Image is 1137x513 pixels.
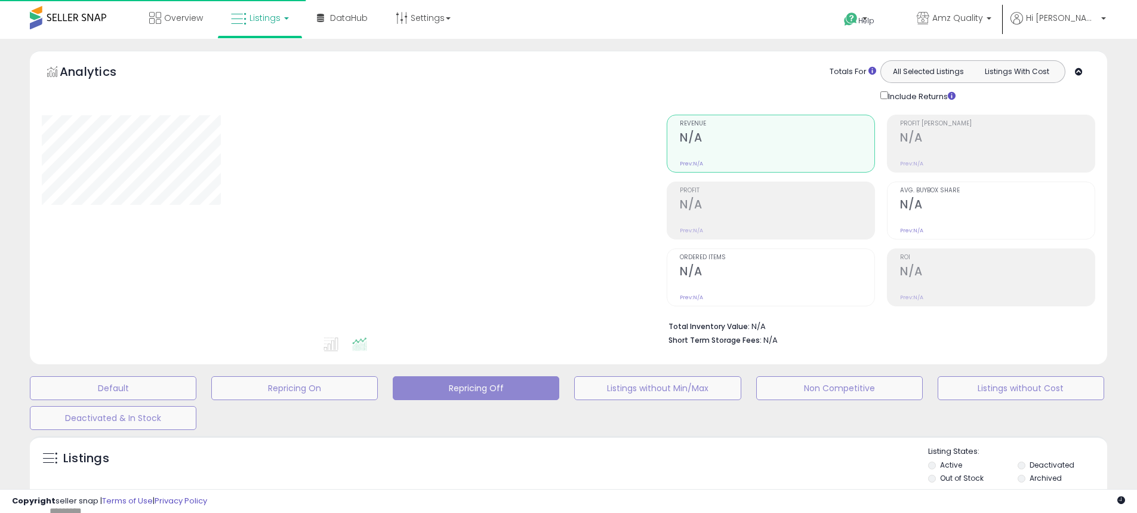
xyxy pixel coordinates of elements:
[393,376,559,400] button: Repricing Off
[972,64,1061,79] button: Listings With Cost
[30,406,196,430] button: Deactivated & In Stock
[680,294,703,301] small: Prev: N/A
[574,376,741,400] button: Listings without Min/Max
[900,160,923,167] small: Prev: N/A
[938,376,1104,400] button: Listings without Cost
[12,496,207,507] div: seller snap | |
[900,131,1095,147] h2: N/A
[211,376,378,400] button: Repricing On
[668,321,750,331] b: Total Inventory Value:
[680,121,874,127] span: Revenue
[932,12,983,24] span: Amz Quality
[900,265,1095,281] h2: N/A
[680,227,703,234] small: Prev: N/A
[884,64,973,79] button: All Selected Listings
[1026,12,1098,24] span: Hi [PERSON_NAME]
[900,227,923,234] small: Prev: N/A
[830,66,876,78] div: Totals For
[164,12,203,24] span: Overview
[249,12,281,24] span: Listings
[858,16,874,26] span: Help
[900,198,1095,214] h2: N/A
[843,12,858,27] i: Get Help
[756,376,923,400] button: Non Competitive
[668,335,762,345] b: Short Term Storage Fees:
[330,12,368,24] span: DataHub
[668,318,1086,333] li: N/A
[12,495,56,506] strong: Copyright
[680,160,703,167] small: Prev: N/A
[30,376,196,400] button: Default
[680,265,874,281] h2: N/A
[763,334,778,346] span: N/A
[900,254,1095,261] span: ROI
[900,121,1095,127] span: Profit [PERSON_NAME]
[1010,12,1106,39] a: Hi [PERSON_NAME]
[680,254,874,261] span: Ordered Items
[60,63,140,83] h5: Analytics
[834,3,898,39] a: Help
[900,188,1095,194] span: Avg. Buybox Share
[900,294,923,301] small: Prev: N/A
[680,188,874,194] span: Profit
[680,131,874,147] h2: N/A
[871,89,970,103] div: Include Returns
[680,198,874,214] h2: N/A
